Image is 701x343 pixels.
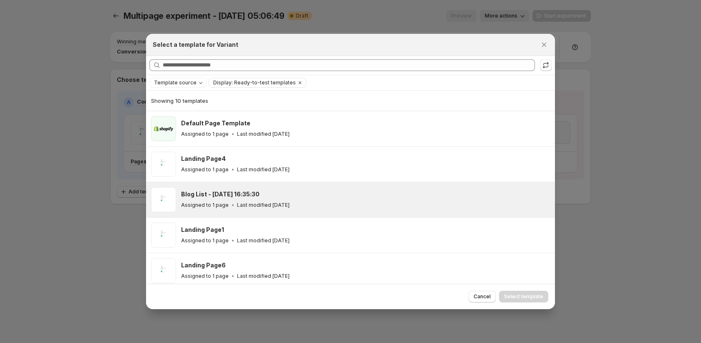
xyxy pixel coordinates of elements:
p: Last modified [DATE] [237,202,290,208]
p: Last modified [DATE] [237,237,290,244]
h3: Landing Page6 [181,261,226,269]
button: Template source [150,78,207,87]
p: Assigned to 1 page [181,237,229,244]
p: Assigned to 1 page [181,202,229,208]
span: Showing 10 templates [151,97,208,104]
p: Assigned to 1 page [181,273,229,279]
button: Close [538,39,550,51]
p: Last modified [DATE] [237,273,290,279]
p: Assigned to 1 page [181,131,229,137]
button: Cancel [469,291,496,302]
h2: Select a template for Variant [153,41,238,49]
p: Assigned to 1 page [181,166,229,173]
p: Last modified [DATE] [237,166,290,173]
span: Cancel [474,293,491,300]
h3: Blog List - [DATE] 16:35:30 [181,190,260,198]
span: Template source [154,79,197,86]
h3: Landing Page4 [181,155,226,163]
button: Clear [296,78,304,87]
span: Display: Ready-to-test templates [213,79,296,86]
h3: Default Page Template [181,119,250,127]
button: Display: Ready-to-test templates [209,78,296,87]
img: Default Page Template [151,116,176,141]
p: Last modified [DATE] [237,131,290,137]
h3: Landing Page1 [181,226,224,234]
